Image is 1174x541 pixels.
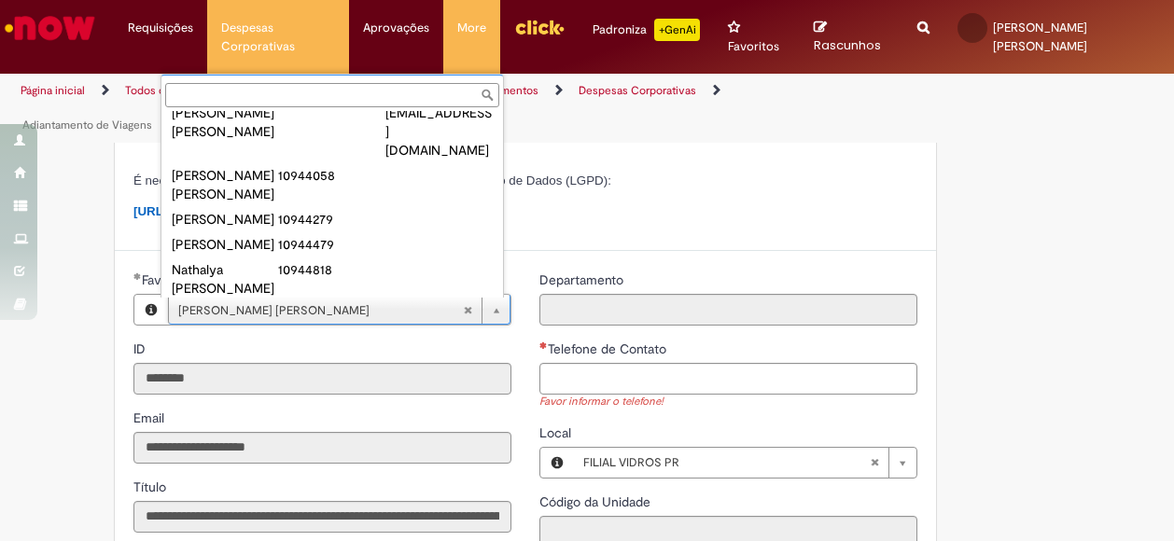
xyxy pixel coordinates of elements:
div: 10944058 [278,166,385,185]
div: [PERSON_NAME] [172,235,279,254]
div: 10944818 [278,260,385,279]
div: Nathalya [PERSON_NAME] [PERSON_NAME] [172,260,279,316]
div: 10944479 [278,235,385,254]
div: [PERSON_NAME][EMAIL_ADDRESS][DOMAIN_NAME] [385,85,493,160]
div: 10944279 [278,210,385,229]
div: [PERSON_NAME] [172,210,279,229]
div: [PERSON_NAME] [PERSON_NAME] [172,166,279,203]
ul: Favorecido [161,111,503,298]
div: [PERSON_NAME] [PERSON_NAME] [PERSON_NAME] [172,85,279,141]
